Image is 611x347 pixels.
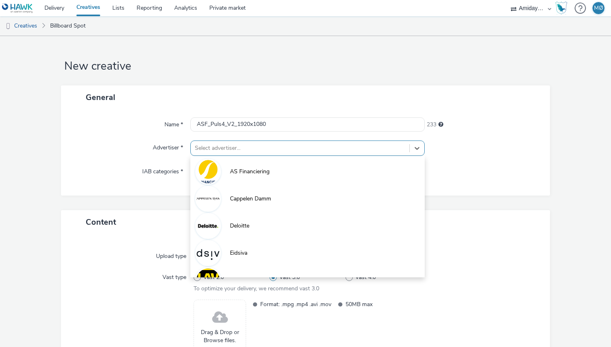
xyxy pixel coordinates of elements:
img: Cappelen Damm [196,187,220,211]
span: 50MB max [346,300,417,309]
span: To optimize your delivery, we recommend vast 3.0 [194,285,319,292]
span: Vast 2.0 [203,273,224,281]
span: General [86,92,115,103]
img: undefined Logo [2,3,33,13]
span: Cappelen Damm [230,195,271,203]
img: Eidsiva [196,241,220,265]
span: AS Financiering [230,168,270,176]
div: MØ [594,2,603,14]
span: Deloitte [230,222,249,230]
span: Glava [230,276,244,284]
span: Vast 3.0 [279,273,300,281]
input: Name [190,117,425,132]
a: Hawk Academy [555,2,571,15]
span: Eidsiva [230,249,247,257]
span: Vast 4.0 [355,273,376,281]
label: Upload type [153,249,190,260]
img: AS Financiering [196,160,220,183]
span: Content [86,217,116,228]
div: Maximum 255 characters [438,121,443,129]
label: Advertiser * [150,141,186,152]
span: Drag & Drop or Browse files. [198,328,242,345]
img: Glava [196,268,220,292]
span: 233 [427,121,436,129]
a: Billboard Spot [46,16,90,36]
span: Format: .mpg .mp4 .avi .mov [260,300,331,309]
img: dooh [4,22,12,30]
label: Vast type [159,270,190,281]
img: Deloitte [196,214,220,238]
img: Hawk Academy [555,2,567,15]
label: IAB categories * [139,164,186,176]
h1: New creative [61,59,550,74]
label: Name * [161,117,186,129]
